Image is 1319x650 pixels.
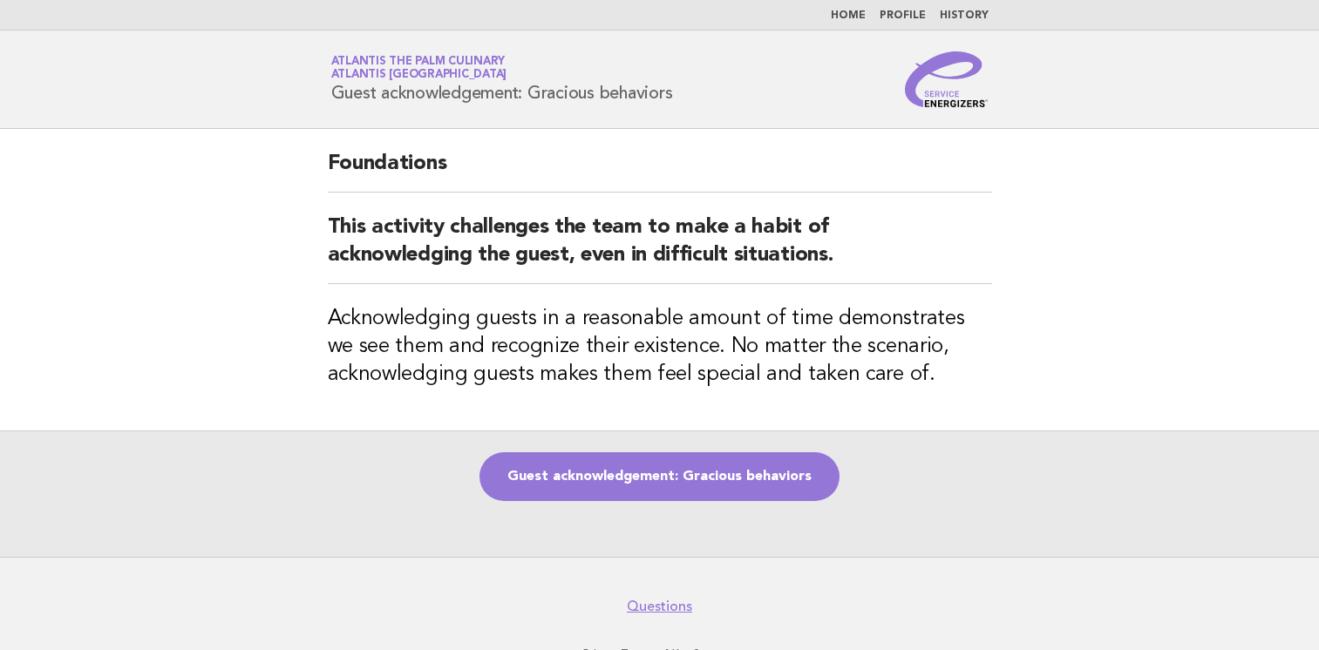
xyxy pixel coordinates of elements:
[940,10,989,21] a: History
[331,57,673,102] h1: Guest acknowledgement: Gracious behaviors
[331,56,507,80] a: Atlantis The Palm CulinaryAtlantis [GEOGRAPHIC_DATA]
[880,10,926,21] a: Profile
[328,305,992,389] h3: Acknowledging guests in a reasonable amount of time demonstrates we see them and recognize their ...
[331,70,507,81] span: Atlantis [GEOGRAPHIC_DATA]
[831,10,866,21] a: Home
[627,598,692,615] a: Questions
[479,452,840,501] a: Guest acknowledgement: Gracious behaviors
[328,150,992,193] h2: Foundations
[905,51,989,107] img: Service Energizers
[328,213,992,284] h2: This activity challenges the team to make a habit of acknowledging the guest, even in difficult s...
